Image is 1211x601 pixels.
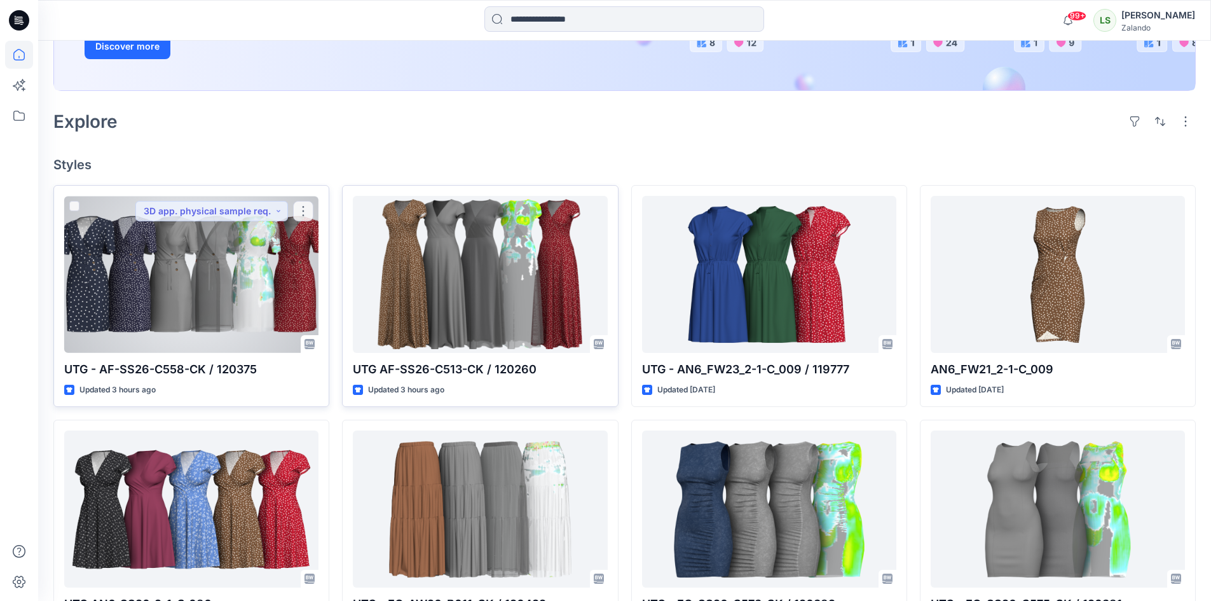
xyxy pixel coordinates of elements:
p: UTG AF-SS26-C513-CK / 120260 [353,361,607,378]
div: Zalando [1121,23,1195,32]
span: 99+ [1067,11,1086,21]
p: Updated 3 hours ago [79,383,156,397]
a: UTG AN6_SS20_2-1-C_086 [64,431,318,588]
a: UTG - AF-SS26-C558-CK / 120375 [64,196,318,353]
p: UTG - AF-SS26-C558-CK / 120375 [64,361,318,378]
p: Updated 3 hours ago [368,383,444,397]
p: AN6_FW21_2-1-C_009 [931,361,1185,378]
h4: Styles [53,157,1196,172]
a: UTG AF-SS26-C513-CK / 120260 [353,196,607,353]
button: Discover more [85,34,170,59]
a: UTG - EO-AW26-B011-CK / 120422 [353,431,607,588]
div: LS [1093,9,1116,32]
a: UTG - EO-SS26-C575-CK / 120381 [931,431,1185,588]
a: Discover more [85,34,371,59]
p: UTG - AN6_FW23_2-1-C_009 / 119777 [642,361,896,378]
div: [PERSON_NAME] [1121,8,1195,23]
p: Updated [DATE] [946,383,1004,397]
h2: Explore [53,111,118,132]
a: UTG - AN6_FW23_2-1-C_009 / 119777 [642,196,896,353]
a: AN6_FW21_2-1-C_009 [931,196,1185,353]
a: UTG - EO-SS26-C573-CK / 120382 [642,431,896,588]
p: Updated [DATE] [657,383,715,397]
